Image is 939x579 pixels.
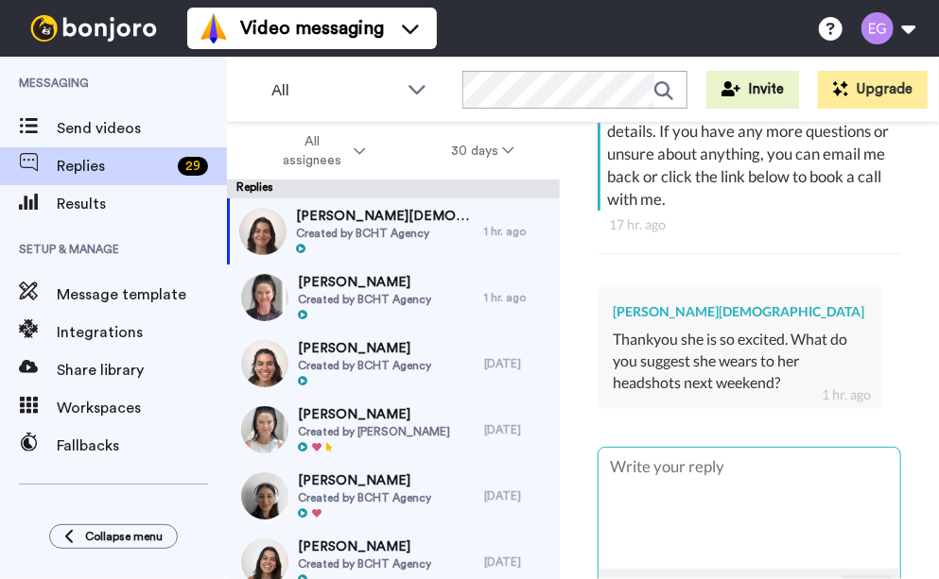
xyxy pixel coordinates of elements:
[57,434,227,457] span: Fallbacks
[298,358,431,373] span: Created by BCHT Agency
[613,302,867,321] div: [PERSON_NAME][DEMOGRAPHIC_DATA]
[227,397,560,463] a: [PERSON_NAME]Created by [PERSON_NAME][DATE]
[241,406,288,453] img: 1f9b07b1-6e51-4c0b-9e47-8db4b28a0d8f-thumb.jpg
[240,15,384,42] span: Video messaging
[241,472,288,519] img: 32c23fcf-7310-4b8c-ad73-cccbe15f68c6-thumb.jpg
[57,283,227,306] span: Message template
[273,132,350,170] span: All assignees
[298,556,431,571] span: Created by BCHT Agency
[57,193,227,215] span: Results
[227,179,560,198] div: Replies
[409,134,557,168] button: 30 days
[298,537,431,556] span: [PERSON_NAME]
[484,290,550,305] div: 1 hr. ago
[49,524,178,549] button: Collapse menu
[271,79,398,102] span: All
[23,15,165,42] img: bj-logo-header-white.svg
[609,215,890,234] div: 17 hr. ago
[57,359,227,382] span: Share library
[178,157,208,176] div: 29
[227,264,560,331] a: [PERSON_NAME]Created by BCHT Agency1 hr. ago
[57,155,170,178] span: Replies
[296,226,475,241] span: Created by BCHT Agency
[298,424,450,439] span: Created by [PERSON_NAME]
[484,422,550,437] div: [DATE]
[85,529,163,544] span: Collapse menu
[298,292,431,307] span: Created by BCHT Agency
[241,274,288,321] img: d00d0d94-9635-4c93-bc94-b1c1e616bedf-thumb.jpg
[298,273,431,292] span: [PERSON_NAME]
[818,71,928,109] button: Upgrade
[231,125,409,178] button: All assignees
[241,340,288,387] img: 163e5464-59e3-44cd-9342-9b1988e6cce5-thumb.jpg
[199,13,229,43] img: vm-color.svg
[298,405,450,424] span: [PERSON_NAME]
[239,208,287,255] img: 3fbf54ba-b170-4d04-b3a4-8b36456424b5-thumb.jpg
[484,224,550,239] div: 1 hr. ago
[298,490,431,505] span: Created by BCHT Agency
[227,331,560,397] a: [PERSON_NAME]Created by BCHT Agency[DATE]
[484,488,550,503] div: [DATE]
[296,207,475,226] span: [PERSON_NAME][DEMOGRAPHIC_DATA]
[298,471,431,490] span: [PERSON_NAME]
[613,329,867,394] div: Thankyou she is so excited. What do you suggest she wears to her headshots next weekend?
[57,321,227,344] span: Integrations
[298,339,431,358] span: [PERSON_NAME]
[57,117,227,140] span: Send videos
[706,71,799,109] button: Invite
[484,554,550,570] div: [DATE]
[227,198,560,264] a: [PERSON_NAME][DEMOGRAPHIC_DATA]Created by BCHT Agency1 hr. ago
[227,463,560,529] a: [PERSON_NAME]Created by BCHT Agency[DATE]
[822,385,871,404] div: 1 hr. ago
[484,356,550,371] div: [DATE]
[57,397,227,419] span: Workspaces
